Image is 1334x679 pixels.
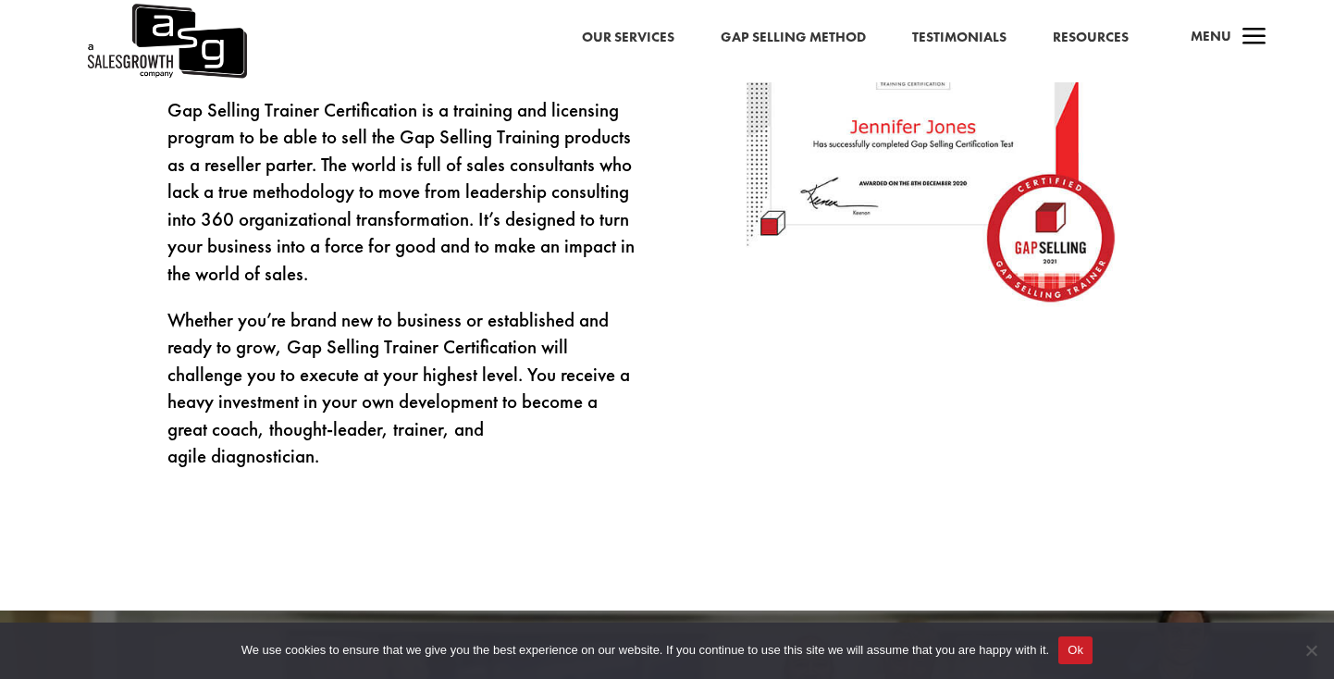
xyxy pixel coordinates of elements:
span: We use cookies to ensure that we give you the best experience on our website. If you continue to ... [241,641,1049,660]
button: Ok [1058,636,1093,664]
span: No [1302,641,1320,660]
span: Menu [1191,27,1231,45]
p: Whether you’re brand new to business or established and ready to grow, Gap Selling Trainer Certif... [167,306,639,469]
img: certificate [746,17,1116,308]
a: Resources [1053,26,1129,50]
span: Certification [332,52,520,87]
p: Gap Selling Trainer Certification is a training and licensing program to be able to sell the Gap ... [167,96,639,306]
a: Our Services [582,26,674,50]
a: Gap Selling Method [721,26,866,50]
a: Testimonials [912,26,1007,50]
span: a [1236,19,1273,56]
